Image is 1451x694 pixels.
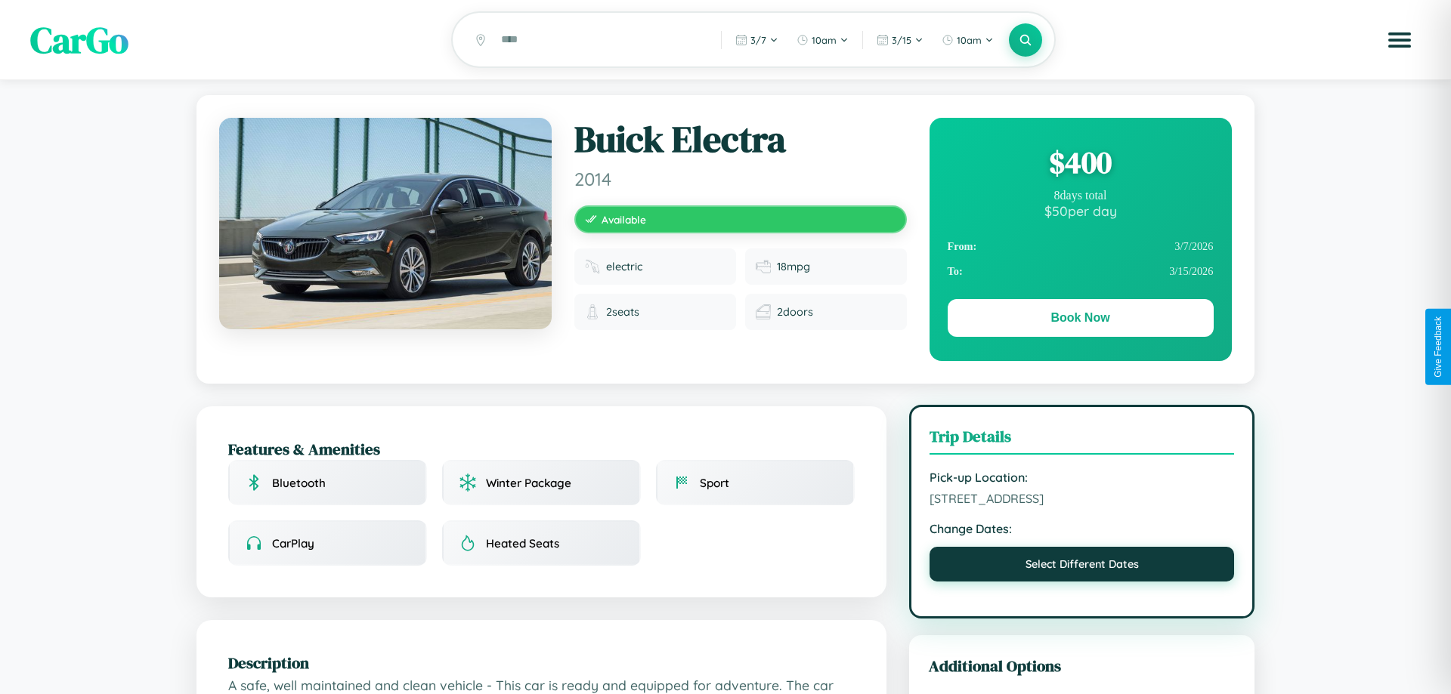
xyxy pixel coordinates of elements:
[930,425,1234,455] h3: Trip Details
[948,234,1214,259] div: 3 / 7 / 2026
[574,118,907,162] h1: Buick Electra
[869,28,931,52] button: 3/15
[957,34,982,46] span: 10am
[272,476,326,490] span: Bluetooth
[756,259,771,274] img: Fuel efficiency
[1433,316,1443,378] div: Give Feedback
[812,34,837,46] span: 10am
[948,189,1214,202] div: 8 days total
[272,536,314,551] span: CarPlay
[728,28,786,52] button: 3/7
[585,259,600,274] img: Fuel type
[1378,19,1421,61] button: Open menu
[929,655,1235,677] h3: Additional Options
[934,28,1001,52] button: 10am
[948,202,1214,219] div: $ 50 per day
[30,15,128,65] span: CarGo
[219,118,552,329] img: Buick Electra 2014
[930,491,1234,506] span: [STREET_ADDRESS]
[756,304,771,319] img: Doors
[700,476,729,490] span: Sport
[777,260,810,273] span: 18 mpg
[606,260,642,273] span: electric
[789,28,856,52] button: 10am
[777,305,813,319] span: 2 doors
[574,168,907,190] span: 2014
[750,34,766,46] span: 3 / 7
[606,305,639,319] span: 2 seats
[602,213,646,226] span: Available
[228,652,855,674] h2: Description
[948,142,1214,183] div: $ 400
[486,536,559,551] span: Heated Seats
[948,240,977,253] strong: From:
[948,265,963,278] strong: To:
[930,470,1234,485] strong: Pick-up Location:
[930,547,1234,581] button: Select Different Dates
[892,34,911,46] span: 3 / 15
[486,476,571,490] span: Winter Package
[585,304,600,319] img: Seats
[948,259,1214,284] div: 3 / 15 / 2026
[228,438,855,460] h2: Features & Amenities
[948,299,1214,337] button: Book Now
[930,521,1234,536] strong: Change Dates:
